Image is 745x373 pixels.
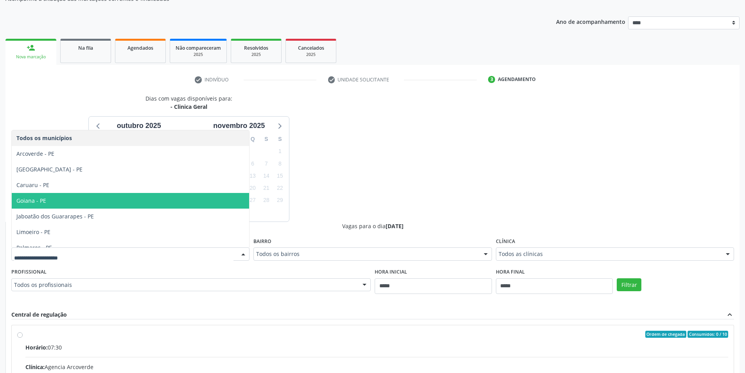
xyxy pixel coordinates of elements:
[261,170,272,181] span: sexta-feira, 14 de novembro de 2025
[253,236,271,248] label: Bairro
[725,310,734,319] i: expand_less
[16,197,46,204] span: Goiana - PE
[375,266,407,278] label: Hora inicial
[261,195,272,206] span: sexta-feira, 28 de novembro de 2025
[617,278,641,292] button: Filtrar
[247,170,258,181] span: quinta-feira, 13 de novembro de 2025
[496,236,515,248] label: Clínica
[16,134,72,142] span: Todos os municípios
[273,133,287,145] div: S
[298,45,324,51] span: Cancelados
[275,183,285,194] span: sábado, 22 de novembro de 2025
[11,54,51,60] div: Nova marcação
[127,45,153,51] span: Agendados
[275,170,285,181] span: sábado, 15 de novembro de 2025
[275,195,285,206] span: sábado, 29 de novembro de 2025
[246,133,260,145] div: Q
[11,222,734,230] div: Vagas para o dia
[14,281,355,289] span: Todos os profissionais
[261,183,272,194] span: sexta-feira, 21 de novembro de 2025
[25,363,45,371] span: Clínica:
[145,94,232,111] div: Dias com vagas disponíveis para:
[16,244,52,251] span: Palmares - PE
[25,343,728,351] div: 07:30
[25,363,728,371] div: Agencia Arcoverde
[27,43,35,52] div: person_add
[11,266,47,278] label: Profissional
[247,195,258,206] span: quinta-feira, 27 de novembro de 2025
[498,76,536,83] div: Agendamento
[256,250,476,258] span: Todos os bairros
[275,158,285,169] span: sábado, 8 de novembro de 2025
[499,250,718,258] span: Todos as clínicas
[247,158,258,169] span: quinta-feira, 6 de novembro de 2025
[556,16,625,26] p: Ano de acompanhamento
[261,158,272,169] span: sexta-feira, 7 de novembro de 2025
[488,76,495,83] div: 3
[145,103,232,111] div: - Clinica Geral
[16,181,49,189] span: Caruaru - PE
[16,213,94,220] span: Jaboatão dos Guararapes - PE
[260,133,273,145] div: S
[16,150,54,157] span: Arcoverde - PE
[275,146,285,157] span: sábado, 1 de novembro de 2025
[16,166,83,173] span: [GEOGRAPHIC_DATA] - PE
[176,45,221,51] span: Não compareceram
[237,52,276,58] div: 2025
[291,52,330,58] div: 2025
[496,266,525,278] label: Hora final
[386,222,404,230] span: [DATE]
[16,228,50,236] span: Limoeiro - PE
[210,121,268,131] div: novembro 2025
[11,310,67,319] div: Central de regulação
[247,183,258,194] span: quinta-feira, 20 de novembro de 2025
[645,331,686,338] span: Ordem de chegada
[25,344,48,351] span: Horário:
[176,52,221,58] div: 2025
[244,45,268,51] span: Resolvidos
[78,45,93,51] span: Na fila
[114,121,164,131] div: outubro 2025
[688,331,728,338] span: Consumidos: 0 / 10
